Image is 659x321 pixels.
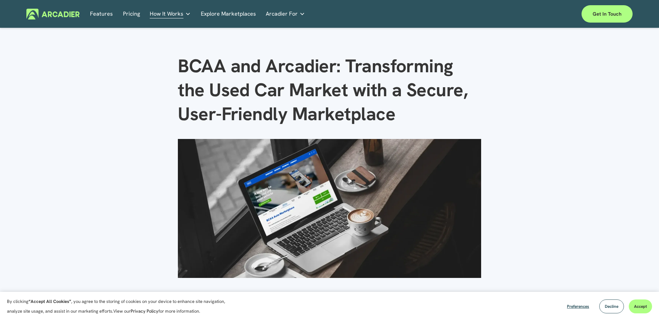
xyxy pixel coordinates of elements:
a: Features [90,9,113,19]
h1: BCAA and Arcadier: Transforming the Used Car Market with a Secure, User-Friendly Marketplace [178,54,481,126]
span: Arcadier For [266,9,298,19]
a: folder dropdown [150,9,191,19]
a: Pricing [123,9,140,19]
a: Explore Marketplaces [201,9,256,19]
button: Decline [599,299,624,313]
span: How It Works [150,9,183,19]
a: Get in touch [582,5,633,23]
p: By clicking , you agree to the storing of cookies on your device to enhance site navigation, anal... [7,297,233,316]
a: Privacy Policy [131,308,158,314]
button: Accept [629,299,652,313]
strong: “Accept All Cookies” [28,298,71,304]
a: folder dropdown [266,9,305,19]
button: Preferences [562,299,594,313]
img: Arcadier [26,9,80,19]
span: Decline [605,304,618,309]
strong: About BCAA [178,289,227,301]
span: Preferences [567,304,589,309]
span: Accept [634,304,647,309]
